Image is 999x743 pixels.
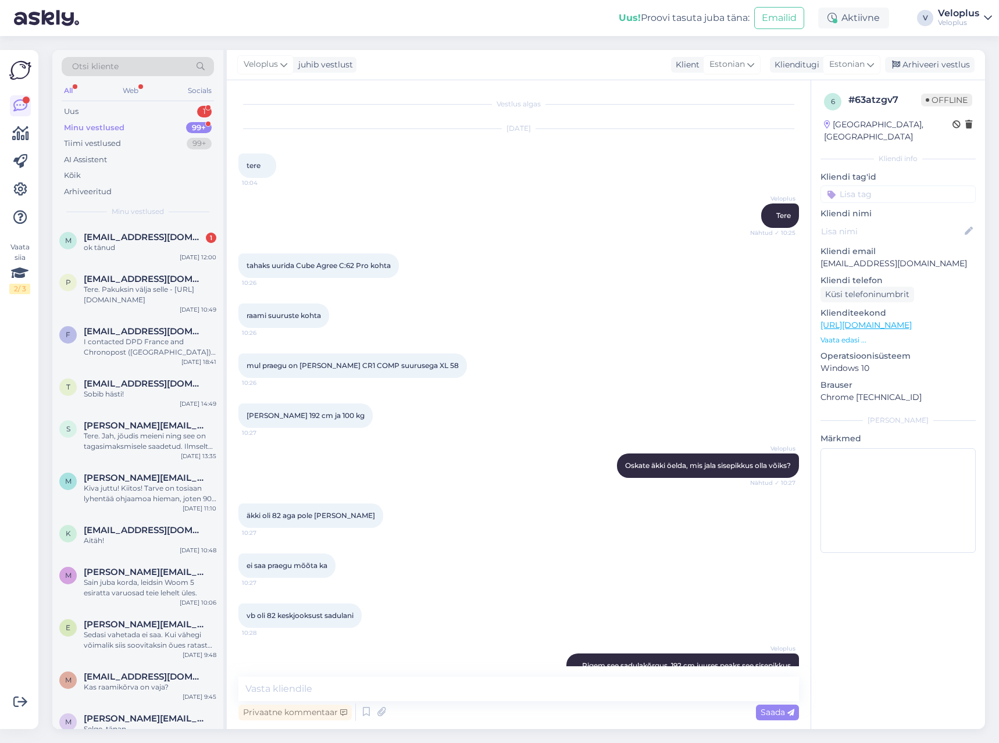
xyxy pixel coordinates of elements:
[818,8,889,28] div: Aktiivne
[84,619,205,630] span: egert.vasur@mail.ee
[64,122,124,134] div: Minu vestlused
[84,232,205,242] span: mihkelagarmaa@gmail.com
[938,9,992,27] a: VeloplusVeloplus
[820,362,976,374] p: Windows 10
[885,57,975,73] div: Arhiveeri vestlus
[582,661,793,691] span: Pigem see sadulakõrgus. 192 cm juures peaks see sisepikkus kuskil +/- 90-92cm olema (keskmiselt)....
[247,161,261,170] span: tere
[625,461,791,470] span: Oskate äkki öelda, mis jala sisepikkus olla võiks?
[84,671,205,682] span: mataunaraivo@hot.ee
[242,278,286,287] span: 10:26
[183,651,216,659] div: [DATE] 9:48
[247,361,459,370] span: mul praegu on [PERSON_NAME] CR1 COMP suurusega XL 58
[238,123,799,134] div: [DATE]
[247,311,321,320] span: raami suuruste kohta
[84,389,216,399] div: Sobib hästi!
[238,99,799,109] div: Vestlus algas
[238,705,352,720] div: Privaatne kommentaar
[65,236,72,245] span: m
[820,208,976,220] p: Kliendi nimi
[84,682,216,692] div: Kas raamikõrva on vaja?
[820,433,976,445] p: Märkmed
[180,253,216,262] div: [DATE] 12:00
[820,153,976,164] div: Kliendi info
[820,258,976,270] p: [EMAIL_ADDRESS][DOMAIN_NAME]
[84,567,205,577] span: marie.saarkoppel@gmail.com
[242,328,286,337] span: 10:26
[84,535,216,546] div: Aitäh!
[66,330,70,339] span: f
[709,58,745,71] span: Estonian
[180,305,216,314] div: [DATE] 10:49
[180,598,216,607] div: [DATE] 10:06
[187,138,212,149] div: 99+
[84,431,216,452] div: Tere. Jah, jõudis meieni ning see on tagasimaksmisele saadetud. Ilmselt makstakse täna või homme
[820,320,912,330] a: [URL][DOMAIN_NAME]
[242,578,286,587] span: 10:27
[64,154,107,166] div: AI Assistent
[820,350,976,362] p: Operatsioonisüsteem
[247,611,354,620] span: vb oli 82 keskjooksust sadulani
[750,228,795,237] span: Nähtud ✓ 10:25
[820,287,914,302] div: Küsi telefoninumbrit
[64,186,112,198] div: Arhiveeritud
[84,242,216,253] div: ok tänud
[66,623,70,632] span: e
[752,444,795,453] span: Veloplus
[820,245,976,258] p: Kliendi email
[84,274,205,284] span: prihhan@gmail.com
[831,97,835,106] span: 6
[197,106,212,117] div: 1
[84,630,216,651] div: Sedasi vahetada ei saa. Kui vähegi võimalik siis soovitaksin õues ratast hoides kasutada veekindl...
[66,278,71,287] span: p
[65,571,72,580] span: m
[242,628,286,637] span: 10:28
[824,119,952,143] div: [GEOGRAPHIC_DATA], [GEOGRAPHIC_DATA]
[917,10,933,26] div: V
[84,326,205,337] span: father.clos@gmail.com
[181,358,216,366] div: [DATE] 18:41
[66,424,70,433] span: s
[66,529,71,538] span: k
[84,577,216,598] div: Sain juba korda, leidsin Woom 5 esiratta varuosad teie lehelt üles.
[62,83,75,98] div: All
[776,211,791,220] span: Tere
[820,307,976,319] p: Klienditeekond
[752,644,795,653] span: Veloplus
[185,83,214,98] div: Socials
[671,59,700,71] div: Klient
[247,411,365,420] span: [PERSON_NAME] 192 cm ja 100 kg
[938,9,979,18] div: Veloplus
[821,225,962,238] input: Lisa nimi
[619,12,641,23] b: Uus!
[242,378,286,387] span: 10:26
[242,428,286,437] span: 10:27
[244,58,278,71] span: Veloplus
[938,18,979,27] div: Veloplus
[84,724,216,734] div: Selge, tänan.
[84,378,205,389] span: tiiapakk@gmail.com
[183,504,216,513] div: [DATE] 11:10
[64,106,79,117] div: Uus
[619,11,750,25] div: Proovi tasuta juba täna:
[65,717,72,726] span: m
[84,473,205,483] span: marko.kannonmaa@pp.inet.fi
[84,713,205,724] span: marion.ressar@gmail.com
[820,185,976,203] input: Lisa tag
[84,337,216,358] div: I contacted DPD France and Chronopost ([GEOGRAPHIC_DATA]). They confirmed that if I refuse the de...
[820,415,976,426] div: [PERSON_NAME]
[183,692,216,701] div: [DATE] 9:45
[65,477,72,485] span: m
[180,546,216,555] div: [DATE] 10:48
[186,122,212,134] div: 99+
[84,525,205,535] span: kadrigro@gmail.com
[242,178,286,187] span: 10:04
[829,58,865,71] span: Estonian
[820,274,976,287] p: Kliendi telefon
[820,391,976,403] p: Chrome [TECHNICAL_ID]
[66,383,70,391] span: t
[84,420,205,431] span: slavik.zh@inbox.ru
[84,284,216,305] div: Tere. Pakuksin välja selle - [URL][DOMAIN_NAME]
[294,59,353,71] div: juhib vestlust
[848,93,921,107] div: # 63atzgv7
